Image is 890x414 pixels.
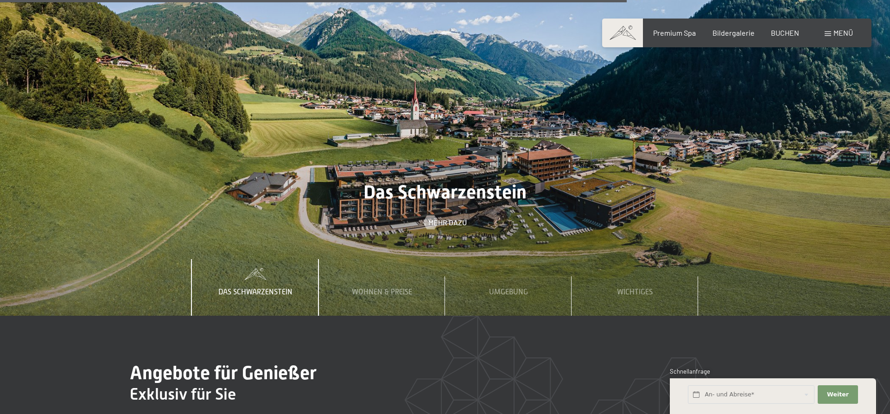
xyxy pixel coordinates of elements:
[424,217,467,228] a: Mehr dazu
[352,288,412,296] span: Wohnen & Preise
[771,28,799,37] a: BUCHEN
[827,390,849,399] span: Weiter
[489,288,528,296] span: Umgebung
[218,288,292,296] span: Das Schwarzenstein
[833,28,853,37] span: Menü
[428,217,467,228] span: Mehr dazu
[617,288,653,296] span: Wichtiges
[712,28,755,37] a: Bildergalerie
[818,385,858,404] button: Weiter
[130,385,236,403] span: Exklusiv für Sie
[653,28,696,37] a: Premium Spa
[363,181,527,203] span: Das Schwarzenstein
[670,368,710,375] span: Schnellanfrage
[130,362,317,384] span: Angebote für Genießer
